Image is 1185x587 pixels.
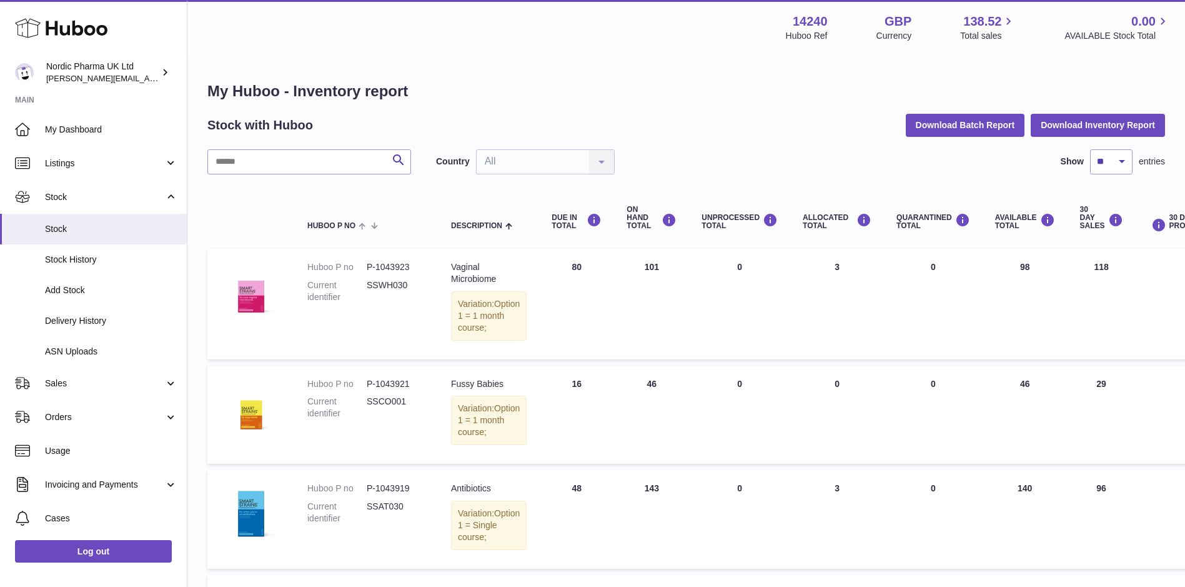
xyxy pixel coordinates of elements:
[45,158,164,169] span: Listings
[1131,13,1156,30] span: 0.00
[1139,156,1165,168] span: entries
[46,61,159,84] div: Nordic Pharma UK Ltd
[45,223,177,235] span: Stock
[906,114,1025,136] button: Download Batch Report
[931,483,936,493] span: 0
[960,13,1016,42] a: 138.52 Total sales
[539,366,614,464] td: 16
[1068,249,1136,359] td: 118
[702,213,778,230] div: UNPROCESSED Total
[876,30,912,42] div: Currency
[960,30,1016,42] span: Total sales
[45,191,164,203] span: Stock
[45,254,177,266] span: Stock History
[451,483,527,494] div: Antibiotics
[786,30,828,42] div: Huboo Ref
[307,501,367,524] dt: Current identifier
[45,378,164,389] span: Sales
[367,279,426,303] dd: SSWH030
[45,124,177,136] span: My Dashboard
[552,213,602,230] div: DUE IN TOTAL
[220,378,282,441] img: product image
[15,63,34,82] img: joe.plant@parapharmdev.com
[45,346,177,358] span: ASN Uploads
[1064,13,1170,42] a: 0.00 AVAILABLE Stock Total
[207,117,313,134] h2: Stock with Huboo
[45,315,177,327] span: Delivery History
[367,483,426,494] dd: P-1043919
[307,483,367,494] dt: Huboo P no
[307,396,367,419] dt: Current identifier
[436,156,470,168] label: Country
[885,13,911,30] strong: GBP
[983,249,1068,359] td: 98
[803,213,871,230] div: ALLOCATED Total
[1080,206,1123,231] div: 30 DAY SALES
[614,470,689,569] td: 143
[627,206,677,231] div: ON HAND Total
[307,279,367,303] dt: Current identifier
[45,479,164,491] span: Invoicing and Payments
[539,470,614,569] td: 48
[896,213,970,230] div: QUARANTINED Total
[1064,30,1170,42] span: AVAILABLE Stock Total
[307,378,367,390] dt: Huboo P no
[220,483,282,545] img: product image
[45,445,177,457] span: Usage
[45,411,164,423] span: Orders
[15,540,172,563] a: Log out
[458,508,520,542] span: Option 1 = Single course;
[931,379,936,389] span: 0
[614,366,689,464] td: 46
[1031,114,1165,136] button: Download Inventory Report
[995,213,1055,230] div: AVAILABLE Total
[307,261,367,273] dt: Huboo P no
[451,222,502,230] span: Description
[983,366,1068,464] td: 46
[451,291,527,341] div: Variation:
[689,366,790,464] td: 0
[790,470,884,569] td: 3
[307,222,355,230] span: Huboo P no
[983,470,1068,569] td: 140
[45,513,177,524] span: Cases
[458,299,520,333] span: Option 1 = 1 month course;
[367,378,426,390] dd: P-1043921
[963,13,1001,30] span: 138.52
[367,261,426,273] dd: P-1043923
[1068,470,1136,569] td: 96
[931,262,936,272] span: 0
[793,13,828,30] strong: 14240
[45,284,177,296] span: Add Stock
[451,396,527,445] div: Variation:
[207,81,1165,101] h1: My Huboo - Inventory report
[367,396,426,419] dd: SSCO001
[451,378,527,390] div: Fussy Babies
[1068,366,1136,464] td: 29
[539,249,614,359] td: 80
[689,249,790,359] td: 0
[790,366,884,464] td: 0
[614,249,689,359] td: 101
[46,73,250,83] span: [PERSON_NAME][EMAIL_ADDRESS][DOMAIN_NAME]
[689,470,790,569] td: 0
[1061,156,1084,168] label: Show
[451,501,527,550] div: Variation:
[790,249,884,359] td: 3
[451,261,527,285] div: Vaginal Microbiome
[458,403,520,437] span: Option 1 = 1 month course;
[367,501,426,524] dd: SSAT030
[220,261,282,324] img: product image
